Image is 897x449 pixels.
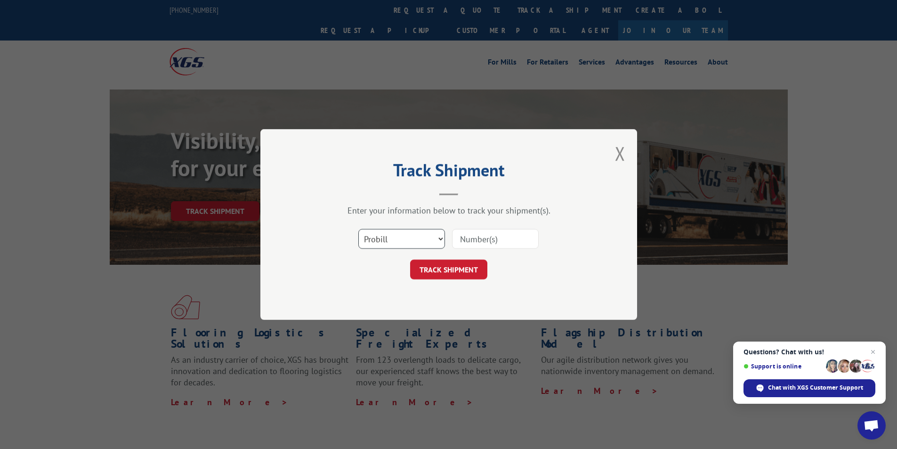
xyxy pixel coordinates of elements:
span: Support is online [743,363,823,370]
span: Questions? Chat with us! [743,348,875,356]
span: Close chat [867,346,879,358]
div: Open chat [857,411,886,440]
h2: Track Shipment [307,163,590,181]
div: Enter your information below to track your shipment(s). [307,205,590,216]
button: Close modal [615,141,625,166]
div: Chat with XGS Customer Support [743,379,875,397]
button: TRACK SHIPMENT [410,260,487,279]
span: Chat with XGS Customer Support [768,384,863,392]
input: Number(s) [452,229,539,249]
